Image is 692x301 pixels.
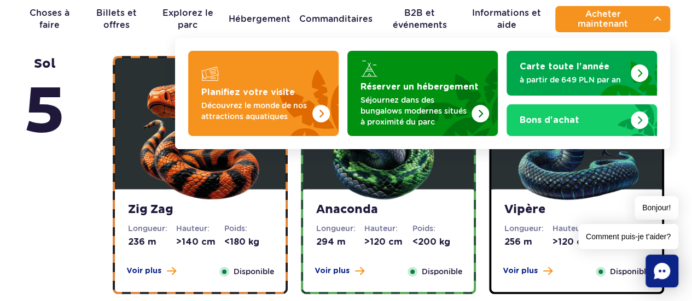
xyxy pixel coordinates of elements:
[316,224,356,233] font: Longueur:
[393,8,447,30] font: B2B et événements
[364,224,398,233] font: Hauteur:
[299,6,373,32] a: Commanditaires
[553,238,591,246] font: >120 cm
[553,224,586,233] font: Hauteur:
[555,6,670,32] button: Acheter maintenant
[229,14,290,24] font: Hébergement
[201,101,307,121] font: Découvrez le monde de nos attractions aquatiques
[224,224,247,233] font: Poids:
[135,72,266,203] img: 683e9d18e24cb188547945.png
[201,88,295,97] font: Planifiez votre visite
[412,238,450,246] font: <200 kg
[610,267,650,276] font: Disponible
[315,267,350,275] font: Voir plus
[128,202,173,217] font: Zig Zag
[507,104,657,136] a: Bons d'achat
[176,238,216,246] font: >140 cm
[504,202,545,217] font: Vipère
[586,232,671,241] font: Comment puis-je t'aider?
[504,238,532,246] font: 256 m
[504,224,544,233] font: Longueur:
[176,224,210,233] font: Hauteur:
[520,62,609,71] font: Carte toute l'année
[128,224,167,233] font: Longueur:
[520,116,579,125] font: Bons d'achat
[162,8,213,30] font: Explorez le parc
[316,238,346,246] font: 294 m
[364,238,403,246] font: >120 cm
[234,267,274,276] font: Disponible
[316,202,378,217] font: Anaconda
[503,265,553,276] button: Voir plus
[34,56,55,72] font: sol
[360,96,467,126] font: Séjournez dans des bungalows modernes situés à proximité du parc
[96,8,137,30] font: Billets et offres
[128,238,156,246] font: 236 m
[520,75,621,84] font: à partir de 649 PLN par an
[503,267,538,275] font: Voir plus
[30,8,69,30] font: Choses à faire
[422,267,462,276] font: Disponible
[360,82,479,91] font: Réserver un hébergement
[24,72,65,153] font: 5
[22,6,77,32] a: Choses à faire
[381,6,458,32] a: B2B et événements
[642,203,671,212] font: Bonjour!
[86,6,147,32] a: Billets et offres
[299,14,373,24] font: Commanditaires
[155,6,220,32] a: Explorez le parc
[229,6,290,32] a: Hébergement
[472,8,541,30] font: Informations et aide
[315,265,364,276] button: Voir plus
[224,238,259,246] font: <180 kg
[188,51,339,136] a: Planifiez votre visite
[467,6,546,32] a: Informations et aide
[507,51,657,96] a: Carte toute l'année
[646,255,678,287] div: Chat
[412,224,435,233] font: Poids:
[347,51,498,136] a: Réserver un hébergement
[126,267,161,275] font: Voir plus
[126,265,176,276] button: Voir plus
